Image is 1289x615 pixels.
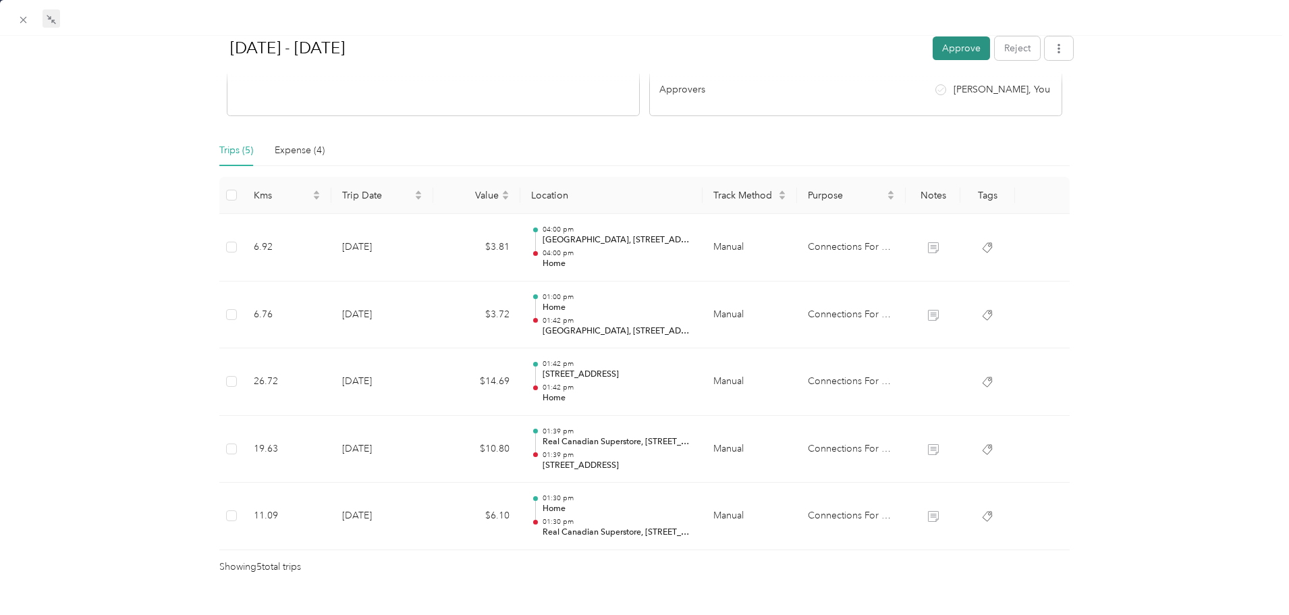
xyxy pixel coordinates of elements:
[543,460,692,472] p: [STREET_ADDRESS]
[543,225,692,234] p: 04:00 pm
[543,325,692,338] p: [GEOGRAPHIC_DATA], [STREET_ADDRESS]
[243,214,331,282] td: 6.92
[331,348,433,416] td: [DATE]
[543,369,692,381] p: [STREET_ADDRESS]
[342,190,412,201] span: Trip Date
[312,194,321,202] span: caret-down
[543,234,692,246] p: [GEOGRAPHIC_DATA], [STREET_ADDRESS]
[331,282,433,349] td: [DATE]
[331,416,433,483] td: [DATE]
[703,348,797,416] td: Manual
[887,194,895,202] span: caret-down
[703,416,797,483] td: Manual
[778,188,786,196] span: caret-up
[433,177,520,214] th: Value
[954,82,1050,97] span: [PERSON_NAME], You
[433,282,520,349] td: $3.72
[243,416,331,483] td: 19.63
[659,82,705,97] span: Approvers
[703,214,797,282] td: Manual
[543,450,692,460] p: 01:39 pm
[543,427,692,436] p: 01:39 pm
[219,560,301,574] span: Showing 5 total trips
[543,316,692,325] p: 01:42 pm
[520,177,702,214] th: Location
[414,194,422,202] span: caret-down
[543,527,692,539] p: Real Canadian Superstore, [STREET_ADDRESS]
[543,258,692,270] p: Home
[444,190,499,201] span: Value
[933,36,990,59] button: Approve
[543,493,692,503] p: 01:30 pm
[797,416,906,483] td: Connections For Families Society
[797,282,906,349] td: Connections For Families Society
[543,503,692,515] p: Home
[543,292,692,302] p: 01:00 pm
[797,177,906,214] th: Purpose
[713,190,775,201] span: Track Method
[433,416,520,483] td: $10.80
[501,194,510,202] span: caret-down
[887,188,895,196] span: caret-up
[543,302,692,314] p: Home
[216,32,923,64] h1: Aug 1 - 31, 2025
[243,483,331,550] td: 11.09
[995,36,1040,59] button: Reject
[331,177,433,214] th: Trip Date
[275,143,325,158] div: Expense (4)
[778,194,786,202] span: caret-down
[414,188,422,196] span: caret-up
[543,359,692,369] p: 01:42 pm
[501,188,510,196] span: caret-up
[312,188,321,196] span: caret-up
[808,190,885,201] span: Purpose
[243,282,331,349] td: 6.76
[331,214,433,282] td: [DATE]
[433,483,520,550] td: $6.10
[797,483,906,550] td: Connections For Families Society
[703,282,797,349] td: Manual
[331,483,433,550] td: [DATE]
[433,348,520,416] td: $14.69
[1213,539,1289,615] iframe: Everlance-gr Chat Button Frame
[797,214,906,282] td: Connections For Families Society
[243,348,331,416] td: 26.72
[543,392,692,404] p: Home
[906,177,960,214] th: Notes
[543,517,692,527] p: 01:30 pm
[433,214,520,282] td: $3.81
[254,190,310,201] span: Kms
[703,177,797,214] th: Track Method
[543,436,692,448] p: Real Canadian Superstore, [STREET_ADDRESS]
[797,348,906,416] td: Connections For Families Society
[543,248,692,258] p: 04:00 pm
[703,483,797,550] td: Manual
[243,177,331,214] th: Kms
[543,383,692,392] p: 01:42 pm
[219,143,253,158] div: Trips (5)
[960,177,1015,214] th: Tags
